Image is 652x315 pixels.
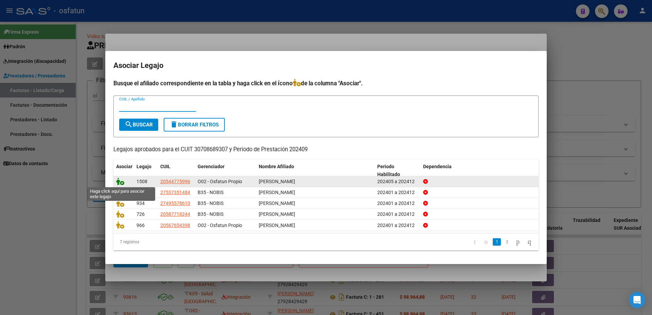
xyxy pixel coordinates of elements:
[198,164,224,169] span: Gerenciador
[160,164,170,169] span: CUIL
[160,211,190,217] span: 20587718244
[503,238,511,246] a: 2
[198,200,223,206] span: B35 - NOBIS
[377,178,418,186] div: 202405 a 202412
[481,238,491,246] a: go to previous page
[375,159,420,182] datatable-header-cell: Periodo Habilitado
[629,292,645,308] div: Open Intercom Messenger
[160,190,190,195] span: 27537351484
[471,238,479,246] a: go to first page
[259,179,295,184] span: PEREZ BRANDON ALEJANDRO
[377,189,418,196] div: 202401 a 202412
[137,190,145,195] span: 604
[195,159,256,182] datatable-header-cell: Gerenciador
[137,211,145,217] span: 726
[113,145,539,154] p: Legajos aprobados para el CUIT 30708689307 y Período de Prestación 202409
[125,120,133,128] mat-icon: search
[137,223,145,228] span: 966
[113,79,539,88] h4: Busque el afiliado correspondiente en la tabla y haga click en el ícono de la columna "Asociar".
[160,200,190,206] span: 27495578610
[259,164,294,169] span: Nombre Afiliado
[198,211,223,217] span: B35 - NOBIS
[198,190,223,195] span: B35 - NOBIS
[164,118,225,132] button: Borrar Filtros
[493,238,501,246] a: 1
[377,164,400,177] span: Periodo Habilitado
[137,200,145,206] span: 934
[420,159,539,182] datatable-header-cell: Dependencia
[256,159,375,182] datatable-header-cell: Nombre Afiliado
[134,159,158,182] datatable-header-cell: Legajo
[137,164,151,169] span: Legajo
[525,238,534,246] a: go to last page
[158,159,195,182] datatable-header-cell: CUIL
[113,59,539,72] h2: Asociar Legajo
[170,120,178,128] mat-icon: delete
[113,159,134,182] datatable-header-cell: Asociar
[377,199,418,207] div: 202401 a 202412
[119,119,158,131] button: Buscar
[125,122,153,128] span: Buscar
[259,200,295,206] span: LUDUEÑA PRISCILA JAZMIN
[160,223,190,228] span: 20567654398
[170,122,219,128] span: Borrar Filtros
[513,238,523,246] a: go to next page
[160,179,190,184] span: 20544775996
[502,236,512,248] li: page 2
[377,222,418,229] div: 202401 a 202412
[198,223,242,228] span: O02 - Osfatun Propio
[137,179,147,184] span: 1508
[492,236,502,248] li: page 1
[198,179,242,184] span: O02 - Osfatun Propio
[113,233,197,250] div: 7 registros
[259,223,295,228] span: PEREZ LUIS JULIAN
[259,190,295,195] span: ABREGU LARA DELFINA
[377,210,418,218] div: 202401 a 202412
[423,164,452,169] span: Dependencia
[259,211,295,217] span: VELAZQUEZ RAZZOTTI EMILIANO
[116,164,132,169] span: Asociar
